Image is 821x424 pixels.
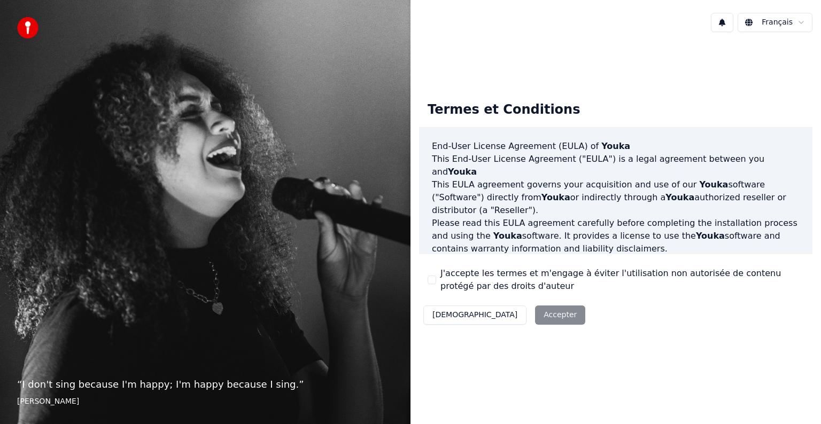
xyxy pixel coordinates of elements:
[17,377,393,392] p: “ I don't sing because I'm happy; I'm happy because I sing. ”
[432,153,800,178] p: This End-User License Agreement ("EULA") is a legal agreement between you and
[423,305,526,325] button: [DEMOGRAPHIC_DATA]
[601,141,630,151] span: Youka
[17,17,38,38] img: youka
[432,217,800,255] p: Please read this EULA agreement carefully before completing the installation process and using th...
[696,231,725,241] span: Youka
[493,231,522,241] span: Youka
[440,267,804,293] label: J'accepte les termes et m'engage à éviter l'utilisation non autorisée de contenu protégé par des ...
[17,396,393,407] footer: [PERSON_NAME]
[699,179,728,190] span: Youka
[448,167,477,177] span: Youka
[665,192,694,202] span: Youka
[419,93,588,127] div: Termes et Conditions
[432,140,800,153] h3: End-User License Agreement (EULA) of
[432,178,800,217] p: This EULA agreement governs your acquisition and use of our software ("Software") directly from o...
[541,192,570,202] span: Youka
